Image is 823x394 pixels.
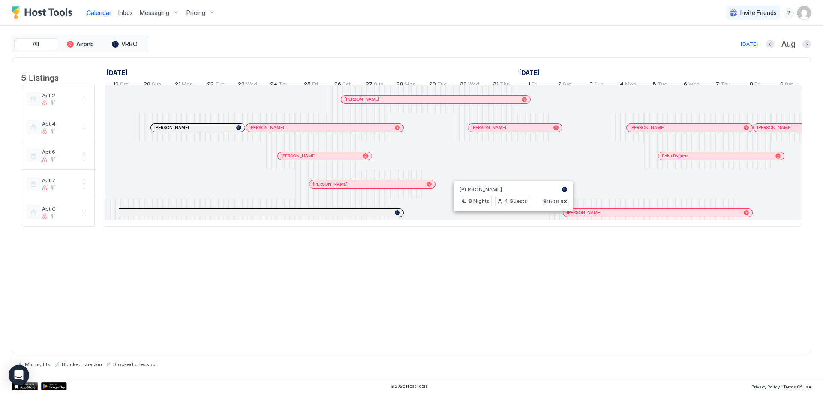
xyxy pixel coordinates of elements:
span: [PERSON_NAME] [313,181,348,187]
span: Pricing [186,9,205,17]
a: July 25, 2025 [302,79,320,91]
span: 6 [684,81,687,90]
button: [DATE] [739,39,759,49]
a: July 19, 2025 [111,79,130,91]
span: 29 [429,81,436,90]
span: Blocked checkin [62,361,102,367]
button: VRBO [103,38,146,50]
span: Aug [781,39,796,49]
a: August 3, 2025 [587,79,606,91]
button: More options [79,179,89,189]
a: App Store [12,382,38,390]
span: Sat [120,81,128,90]
span: 1 [528,81,530,90]
span: [PERSON_NAME] [757,125,792,130]
span: Thu [500,81,510,90]
span: 3 [589,81,593,90]
span: 4 [620,81,624,90]
span: 5 Listings [21,70,59,83]
span: Sun [594,81,604,90]
button: Airbnb [59,38,102,50]
span: Apt C [42,205,75,212]
span: 7 [716,81,719,90]
span: 20 [144,81,150,90]
a: July 26, 2025 [332,79,353,91]
span: Inbox [118,9,133,16]
span: Apt 7 [42,177,75,183]
span: Wed [688,81,700,90]
a: Inbox [118,8,133,17]
span: All [33,40,39,48]
span: Wed [246,81,257,90]
span: 21 [175,81,180,90]
a: July 29, 2025 [427,79,449,91]
span: Tue [658,81,667,90]
a: August 2, 2025 [556,79,573,91]
span: Thu [279,81,288,90]
button: More options [79,122,89,132]
span: 31 [493,81,499,90]
a: July 24, 2025 [268,79,291,91]
span: Rohit Bajjuru [662,153,688,159]
a: July 23, 2025 [236,79,259,91]
span: 4 Guests [504,197,527,205]
span: Fri [532,81,538,90]
a: August 1, 2025 [526,79,540,91]
span: Apt 4 [42,120,75,127]
span: Sat [785,81,793,90]
a: Google Play Store [41,382,67,390]
span: [PERSON_NAME] [154,125,189,130]
a: July 30, 2025 [458,79,481,91]
span: [PERSON_NAME] [249,125,284,130]
a: July 21, 2025 [173,79,195,91]
span: $1506.93 [543,198,567,205]
span: VRBO [121,40,138,48]
span: Mon [405,81,416,90]
a: Calendar [87,8,111,17]
span: Mon [182,81,193,90]
span: 8 Nights [469,197,490,205]
button: All [14,38,57,50]
span: Privacy Policy [751,384,780,389]
a: Host Tools Logo [12,6,76,19]
span: Sat [563,81,571,90]
span: Tue [215,81,225,90]
button: Next month [802,40,811,48]
span: 5 [653,81,656,90]
span: Calendar [87,9,111,16]
a: August 4, 2025 [618,79,638,91]
div: menu [79,94,89,104]
div: menu [79,179,89,189]
span: Sun [152,81,161,90]
span: 19 [113,81,119,90]
a: August 1, 2025 [517,66,542,79]
span: Sun [374,81,383,90]
div: [DATE] [741,40,758,48]
a: July 31, 2025 [491,79,512,91]
button: Previous month [766,40,775,48]
span: Blocked checkout [113,361,157,367]
span: Airbnb [76,40,94,48]
div: menu [784,8,794,18]
span: Fri [312,81,318,90]
span: 22 [207,81,214,90]
a: August 6, 2025 [682,79,702,91]
div: Open Intercom Messenger [9,365,29,385]
span: 27 [366,81,372,90]
div: menu [79,150,89,161]
span: Invite Friends [740,9,777,17]
span: Wed [468,81,479,90]
span: [PERSON_NAME] [567,210,601,215]
div: menu [79,122,89,132]
span: 28 [396,81,403,90]
span: Thu [721,81,730,90]
a: Privacy Policy [751,382,780,391]
span: 24 [270,81,277,90]
span: Tue [437,81,447,90]
a: Terms Of Use [783,382,811,391]
a: July 28, 2025 [394,79,418,91]
span: 2 [558,81,562,90]
a: July 27, 2025 [363,79,385,91]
